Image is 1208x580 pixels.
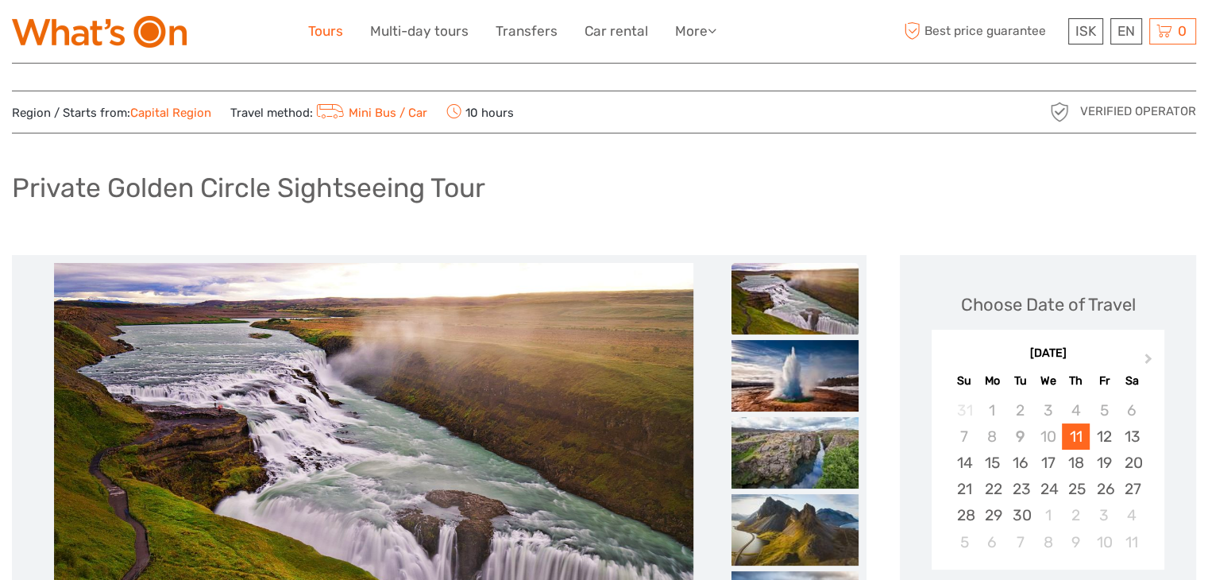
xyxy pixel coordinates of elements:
[585,20,648,43] a: Car rental
[1062,476,1090,502] div: Choose Thursday, September 25th, 2025
[1006,397,1034,423] div: Not available Tuesday, September 2nd, 2025
[1034,423,1062,450] div: Not available Wednesday, September 10th, 2025
[446,101,514,123] span: 10 hours
[496,20,558,43] a: Transfers
[230,101,427,123] span: Travel method:
[1006,423,1034,450] div: Not available Tuesday, September 9th, 2025
[731,417,859,489] img: e706734da095436bb439036a8b0888ec_slider_thumbnail.jpeg
[950,476,978,502] div: Choose Sunday, September 21st, 2025
[731,494,859,566] img: 57d7f72f17eb4d3a875f3bee299658af_slider_thumbnail.jpeg
[130,106,211,120] a: Capital Region
[1118,397,1146,423] div: Not available Saturday, September 6th, 2025
[731,263,859,334] img: c4a9b321db274467a3c0d7540d603db6_slider_thumbnail.jpeg
[675,20,716,43] a: More
[1062,370,1090,392] div: Th
[1090,529,1117,555] div: Choose Friday, October 10th, 2025
[1118,423,1146,450] div: Choose Saturday, September 13th, 2025
[1062,502,1090,528] div: Choose Thursday, October 2nd, 2025
[937,397,1160,555] div: month 2025-09
[1034,450,1062,476] div: Choose Wednesday, September 17th, 2025
[22,28,179,41] p: We're away right now. Please check back later!
[950,502,978,528] div: Choose Sunday, September 28th, 2025
[1118,529,1146,555] div: Choose Saturday, October 11th, 2025
[978,370,1006,392] div: Mo
[12,16,187,48] img: What's On
[1062,450,1090,476] div: Choose Thursday, September 18th, 2025
[1118,476,1146,502] div: Choose Saturday, September 27th, 2025
[12,172,485,204] h1: Private Golden Circle Sightseeing Tour
[183,25,202,44] button: Open LiveChat chat widget
[1090,370,1117,392] div: Fr
[978,397,1006,423] div: Not available Monday, September 1st, 2025
[978,476,1006,502] div: Choose Monday, September 22nd, 2025
[1137,350,1163,375] button: Next Month
[1090,450,1117,476] div: Choose Friday, September 19th, 2025
[900,18,1064,44] span: Best price guarantee
[950,529,978,555] div: Choose Sunday, October 5th, 2025
[950,423,978,450] div: Not available Sunday, September 7th, 2025
[978,502,1006,528] div: Choose Monday, September 29th, 2025
[961,292,1136,317] div: Choose Date of Travel
[308,20,343,43] a: Tours
[1118,370,1146,392] div: Sa
[1062,397,1090,423] div: Not available Thursday, September 4th, 2025
[978,423,1006,450] div: Not available Monday, September 8th, 2025
[950,370,978,392] div: Su
[1110,18,1142,44] div: EN
[932,346,1164,362] div: [DATE]
[1034,529,1062,555] div: Choose Wednesday, October 8th, 2025
[950,450,978,476] div: Choose Sunday, September 14th, 2025
[1090,502,1117,528] div: Choose Friday, October 3rd, 2025
[978,529,1006,555] div: Choose Monday, October 6th, 2025
[1006,502,1034,528] div: Choose Tuesday, September 30th, 2025
[950,397,978,423] div: Not available Sunday, August 31st, 2025
[1034,476,1062,502] div: Choose Wednesday, September 24th, 2025
[1118,450,1146,476] div: Choose Saturday, September 20th, 2025
[1080,103,1196,120] span: Verified Operator
[1118,502,1146,528] div: Choose Saturday, October 4th, 2025
[1006,450,1034,476] div: Choose Tuesday, September 16th, 2025
[1175,23,1189,39] span: 0
[1006,370,1034,392] div: Tu
[1062,423,1090,450] div: Choose Thursday, September 11th, 2025
[313,106,427,120] a: Mini Bus / Car
[731,340,859,412] img: 59fa395c89314ed49be9944eb7885d96_slider_thumbnail.jpeg
[1062,529,1090,555] div: Choose Thursday, October 9th, 2025
[1006,529,1034,555] div: Choose Tuesday, October 7th, 2025
[12,105,211,122] span: Region / Starts from:
[1034,370,1062,392] div: We
[1034,397,1062,423] div: Not available Wednesday, September 3rd, 2025
[1075,23,1096,39] span: ISK
[1034,502,1062,528] div: Choose Wednesday, October 1st, 2025
[1006,476,1034,502] div: Choose Tuesday, September 23rd, 2025
[1090,423,1117,450] div: Choose Friday, September 12th, 2025
[370,20,469,43] a: Multi-day tours
[1090,397,1117,423] div: Not available Friday, September 5th, 2025
[1090,476,1117,502] div: Choose Friday, September 26th, 2025
[1047,99,1072,125] img: verified_operator_grey_128.png
[978,450,1006,476] div: Choose Monday, September 15th, 2025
